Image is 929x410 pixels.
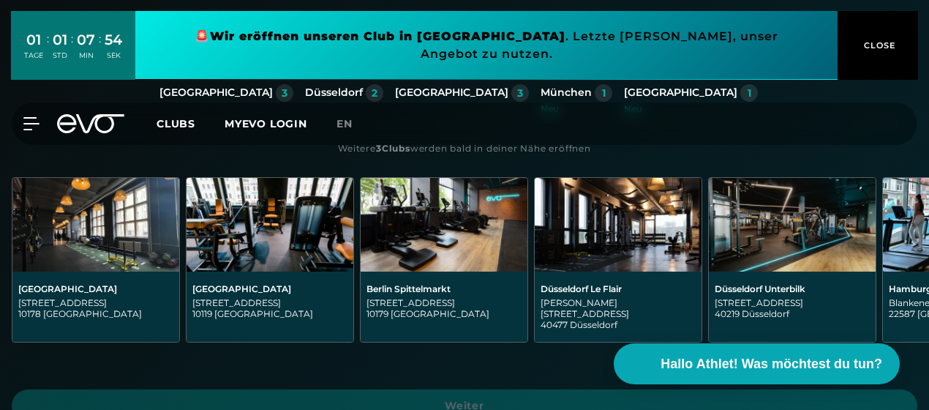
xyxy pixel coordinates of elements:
div: [GEOGRAPHIC_DATA] [192,283,347,294]
div: [STREET_ADDRESS] 10119 [GEOGRAPHIC_DATA] [192,297,347,319]
div: Düsseldorf Le Flair [541,283,696,294]
a: Clubs [157,116,225,130]
div: [STREET_ADDRESS] 10179 [GEOGRAPHIC_DATA] [366,297,522,319]
div: [STREET_ADDRESS] 40219 Düsseldorf [715,297,870,319]
img: Düsseldorf Unterbilk [709,178,876,272]
span: Clubs [157,117,195,130]
div: MIN [77,51,95,61]
div: 01 [24,29,43,51]
button: CLOSE [838,11,918,80]
div: : [71,31,73,70]
img: Berlin Spittelmarkt [361,178,527,272]
div: Düsseldorf Unterbilk [715,283,870,294]
span: CLOSE [860,39,896,52]
img: Düsseldorf Le Flair [535,178,702,272]
div: 07 [77,29,95,51]
span: en [336,117,353,130]
img: Berlin Rosenthaler Platz [187,178,353,272]
div: Berlin Spittelmarkt [366,283,522,294]
button: Hallo Athlet! Was möchtest du tun? [614,343,900,384]
div: 54 [105,29,122,51]
div: TAGE [24,51,43,61]
div: : [47,31,49,70]
div: SEK [105,51,122,61]
div: [PERSON_NAME][STREET_ADDRESS] 40477 Düsseldorf [541,297,696,330]
a: en [336,116,370,133]
a: MYEVO LOGIN [225,117,307,130]
div: [GEOGRAPHIC_DATA] [18,283,173,294]
span: Hallo Athlet! Was möchtest du tun? [661,354,882,374]
div: STD [53,51,67,61]
div: [STREET_ADDRESS] 10178 [GEOGRAPHIC_DATA] [18,297,173,319]
div: 01 [53,29,67,51]
div: : [99,31,101,70]
img: Berlin Alexanderplatz [12,178,179,272]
